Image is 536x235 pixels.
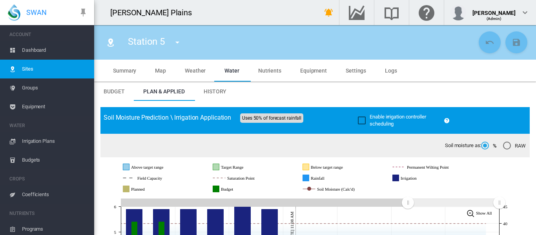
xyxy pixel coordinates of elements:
span: Map [155,67,166,74]
button: Save Changes [505,31,527,53]
span: Equipment [22,97,88,116]
md-icon: icon-map-marker-radius [106,38,115,47]
md-icon: icon-undo [485,38,494,47]
span: Enable irrigation controller scheduling [370,114,426,127]
span: Summary [113,67,136,74]
span: Equipment [300,67,327,74]
img: SWAN-Landscape-Logo-Colour-drop.png [8,4,20,21]
div: [PERSON_NAME] [472,6,516,14]
span: Soil moisture as: [445,142,481,149]
tspan: 45 [503,204,507,209]
g: Zoom chart using cursor arrows [401,196,415,209]
md-icon: Go to the Data Hub [347,8,366,17]
span: Nutrients [258,67,281,74]
div: [PERSON_NAME] Plains [110,7,199,18]
md-icon: icon-chevron-down [520,8,530,17]
tspan: 40 [503,221,507,226]
g: Planned [123,186,170,193]
g: Target Range [213,164,272,171]
md-radio-button: % [481,142,497,149]
span: History [204,88,226,95]
md-icon: icon-pin [78,8,88,17]
span: Coefficients [22,185,88,204]
g: Zoom chart using cursor arrows [492,196,506,209]
g: Permanent Wilting Point [393,164,480,171]
span: Groups [22,78,88,97]
span: ACCOUNT [9,28,88,41]
span: (Admin) [487,16,502,21]
md-icon: icon-content-save [512,38,521,47]
tspan: Show All [476,211,492,215]
g: Below target range [303,164,374,171]
button: icon-menu-down [170,35,185,50]
span: Weather [185,67,206,74]
button: icon-bell-ring [321,5,337,20]
md-icon: icon-bell-ring [324,8,334,17]
span: CROPS [9,173,88,185]
span: Station 5 [128,36,165,47]
span: NUTRIENTS [9,207,88,220]
span: Water [224,67,239,74]
rect: Zoom chart using cursor arrows [408,199,499,206]
button: Click to go to list of Sites [103,35,119,50]
span: Irrigation Plans [22,132,88,151]
span: Sites [22,60,88,78]
span: SWAN [26,7,47,17]
g: Field Capacity [123,175,189,182]
g: Saturation Point [213,175,283,182]
span: WATER [9,119,88,132]
span: Budget [104,88,124,95]
g: Irrigation [393,175,442,182]
md-icon: Click here for help [417,8,436,17]
tspan: 6 [114,204,117,209]
md-radio-button: RAW [503,142,526,149]
span: Dashboard [22,41,88,60]
g: Rainfall [303,175,348,182]
button: Cancel Changes [479,31,501,53]
span: Settings [346,67,366,74]
md-icon: icon-menu-down [173,38,182,47]
span: Budgets [22,151,88,169]
g: Above target range [123,164,195,171]
span: Soil Moisture Prediction \ Irrigation Application [104,114,231,121]
md-checkbox: Enable irrigation controller scheduling [358,113,441,128]
g: Soil Moisture (Calc'd) [303,186,384,193]
span: Logs [385,67,397,74]
img: profile.jpg [450,5,466,20]
md-icon: Search the knowledge base [382,8,401,17]
tspan: 5 [114,230,117,235]
g: Budget [213,186,258,193]
span: Plan & Applied [143,88,185,95]
span: Uses 50% of forecast rainfall [240,113,303,123]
